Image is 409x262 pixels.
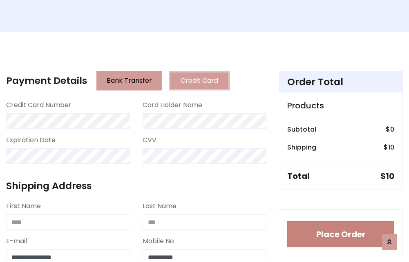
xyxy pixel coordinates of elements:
[386,170,394,182] span: 10
[143,236,174,246] label: Mobile No
[287,221,394,247] button: Place Order
[96,71,162,90] button: Bank Transfer
[143,100,202,110] label: Card Holder Name
[287,101,394,110] h5: Products
[6,75,87,86] h4: Payment Details
[6,135,56,145] label: Expiration Date
[6,201,41,211] label: First Name
[287,125,316,133] h6: Subtotal
[386,125,394,133] h6: $
[6,100,72,110] label: Credit Card Number
[6,180,266,192] h4: Shipping Address
[384,143,394,151] h6: $
[6,236,27,246] label: E-mail
[143,201,177,211] label: Last Name
[169,71,230,90] button: Credit Card
[287,171,310,181] h5: Total
[388,143,394,152] span: 10
[287,76,394,88] h4: Order Total
[287,143,316,151] h6: Shipping
[390,125,394,134] span: 0
[143,135,156,145] label: CVV
[380,171,394,181] h5: $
